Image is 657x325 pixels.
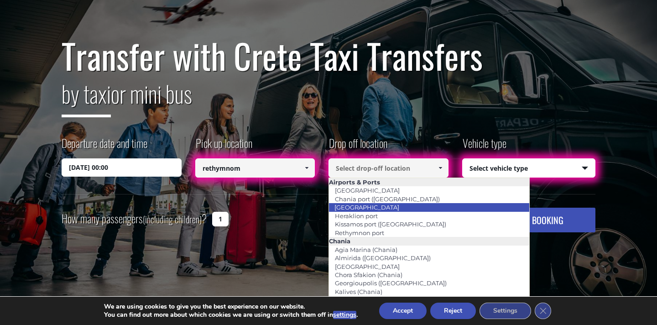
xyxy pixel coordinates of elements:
[473,208,595,232] button: MAKE A BOOKING
[104,303,358,311] p: We are using cookies to give you the best experience on our website.
[328,135,387,158] label: Drop off location
[329,178,529,186] li: Airports & Ports
[329,210,384,222] a: Heraklion port
[463,159,595,178] span: Select vehicle type
[62,135,147,158] label: Departure date and time
[329,184,406,197] a: [GEOGRAPHIC_DATA]
[433,158,448,178] a: Show All Items
[329,226,390,239] a: Rethymnon port
[62,76,111,117] span: by taxi
[329,285,388,298] a: Kalives (Chania)
[328,158,448,178] input: Select drop-off location
[329,237,529,245] li: Chania
[104,311,358,319] p: You can find out more about which cookies we are using or switch them off in .
[299,158,314,178] a: Show All Items
[329,218,452,231] a: Kissamos port ([GEOGRAPHIC_DATA])
[329,260,406,273] a: [GEOGRAPHIC_DATA]
[329,268,408,281] a: Chora Sfakion (Chania)
[430,303,476,319] button: Reject
[379,303,427,319] button: Accept
[195,158,315,178] input: Select pickup location
[329,193,446,205] a: Chania port ([GEOGRAPHIC_DATA])
[333,311,356,319] button: settings
[62,37,595,75] h1: Transfer with Crete Taxi Transfers
[329,277,453,289] a: Georgioupolis ([GEOGRAPHIC_DATA])
[535,303,551,319] button: Close GDPR Cookie Banner
[328,201,405,214] a: [GEOGRAPHIC_DATA]
[143,212,202,226] small: (including children)
[329,243,403,256] a: Agia Marina (Chania)
[62,208,207,230] label: How many passengers ?
[462,135,506,158] label: Vehicle type
[195,135,252,158] label: Pick up location
[62,75,595,124] h2: or mini bus
[329,252,437,264] a: Almirida ([GEOGRAPHIC_DATA])
[480,303,531,319] button: Settings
